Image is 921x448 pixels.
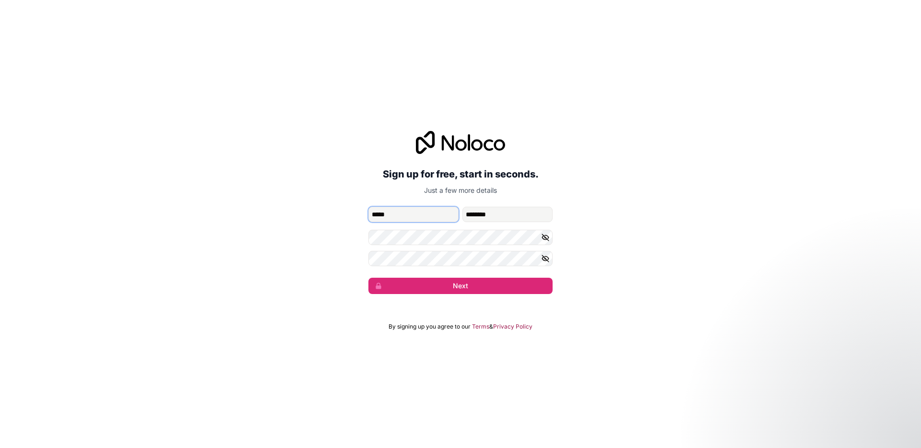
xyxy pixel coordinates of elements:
[389,323,471,330] span: By signing up you agree to our
[729,376,921,443] iframe: Intercom notifications message
[368,207,459,222] input: given-name
[368,278,553,294] button: Next
[489,323,493,330] span: &
[493,323,532,330] a: Privacy Policy
[368,251,553,266] input: Confirm password
[368,165,553,183] h2: Sign up for free, start in seconds.
[368,186,553,195] p: Just a few more details
[368,230,553,245] input: Password
[472,323,489,330] a: Terms
[462,207,553,222] input: family-name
